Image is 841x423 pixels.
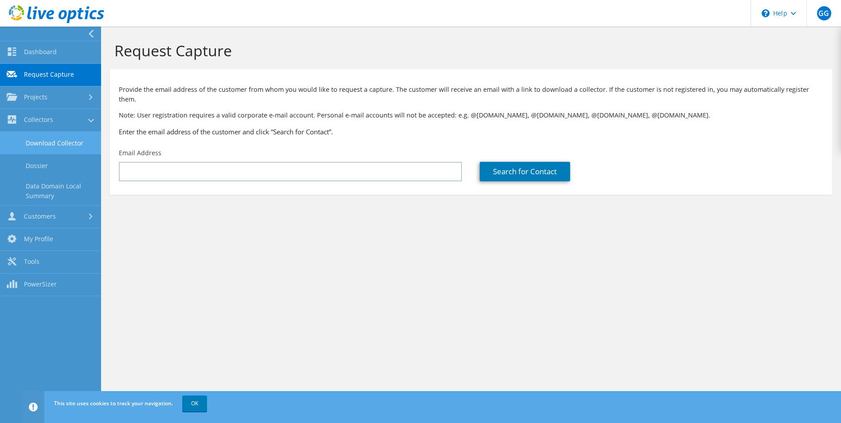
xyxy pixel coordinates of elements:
span: This site uses cookies to track your navigation. [54,399,173,407]
h1: Request Capture [114,41,823,60]
span: GG [817,6,831,20]
h3: Enter the email address of the customer and click “Search for Contact”. [119,127,823,137]
p: Provide the email address of the customer from whom you would like to request a capture. The cust... [119,85,823,104]
p: Note: User registration requires a valid corporate e-mail account. Personal e-mail accounts will ... [119,110,823,120]
a: OK [182,396,207,411]
a: Search for Contact [480,162,570,181]
label: Email Address [119,149,161,157]
svg: \n [762,9,770,17]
